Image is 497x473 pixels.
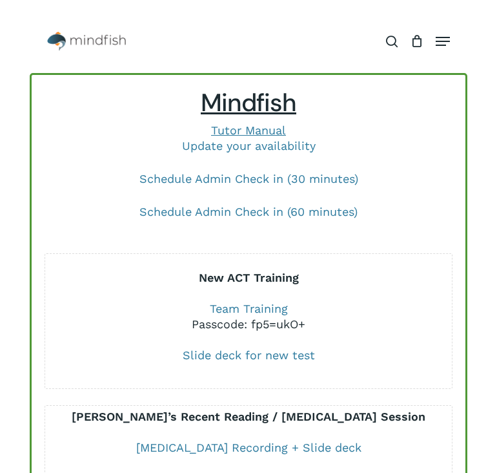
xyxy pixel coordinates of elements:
a: [MEDICAL_DATA] Recording + Slide deck [136,441,361,454]
a: Update your availability [182,139,316,152]
div: Passcode: fp5=ukO+ [45,317,451,332]
a: Slide deck for new test [183,348,315,362]
b: [PERSON_NAME]’s Recent Reading / [MEDICAL_DATA] Session [72,410,425,423]
header: Main Menu [30,25,467,58]
b: New ACT Training [199,271,299,284]
a: Tutor Manual [211,123,286,137]
a: Cart [404,25,429,58]
span: Mindfish [201,87,296,119]
a: Schedule Admin Check in (30 minutes) [139,172,358,185]
a: Navigation Menu [436,35,450,48]
a: Team Training [210,302,288,315]
a: Schedule Admin Check in (60 minutes) [139,205,358,218]
img: Mindfish Test Prep & Academics [47,32,126,51]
